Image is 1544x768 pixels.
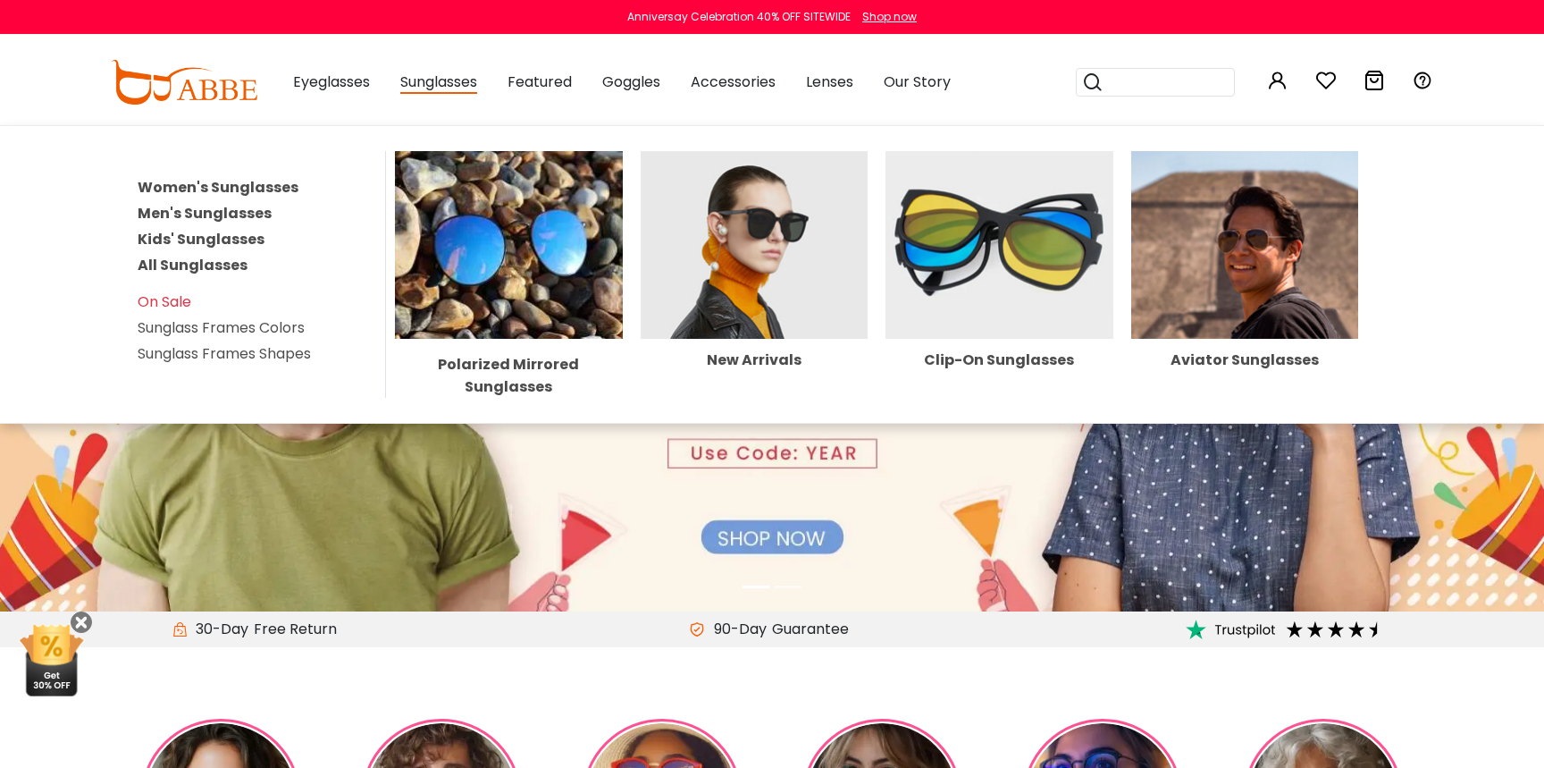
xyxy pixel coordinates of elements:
span: 90-Day [705,619,767,640]
a: Women's Sunglasses [138,177,298,198]
img: abbeglasses.com [111,60,257,105]
a: All Sunglasses [138,255,248,275]
span: 30-Day [187,619,248,640]
span: Featured [508,72,572,92]
div: Guarantee [767,619,854,640]
div: Polarized Mirrored Sunglasses [395,353,623,398]
a: Shop now [853,9,917,24]
a: Sunglass Frames Shapes [138,343,311,364]
span: Sunglasses [400,72,477,94]
a: Aviator Sunglasses [1131,234,1359,368]
a: Polarized Mirrored Sunglasses [395,234,623,399]
span: Lenses [806,72,853,92]
span: Eyeglasses [293,72,370,92]
span: Goggles [602,72,660,92]
a: Kids' Sunglasses [138,229,264,249]
a: On Sale [138,291,191,312]
img: Clip-On Sunglasses [885,151,1113,339]
img: Aviator Sunglasses [1131,151,1359,339]
a: Sunglass Frames Colors [138,317,305,338]
div: Shop now [862,9,917,25]
img: Polarized Mirrored [395,151,623,339]
img: New Arrivals [641,151,868,339]
div: Clip-On Sunglasses [885,353,1113,367]
div: Anniversay Celebration 40% OFF SITEWIDE [627,9,851,25]
a: Clip-On Sunglasses [885,234,1113,368]
img: mini welcome offer [18,625,85,696]
div: New Arrivals [641,353,868,367]
span: Our Story [884,72,951,92]
a: Men's Sunglasses [138,203,272,224]
div: Free Return [248,619,342,640]
span: Accessories [691,72,776,92]
a: New Arrivals [641,234,868,368]
div: Aviator Sunglasses [1131,353,1359,367]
